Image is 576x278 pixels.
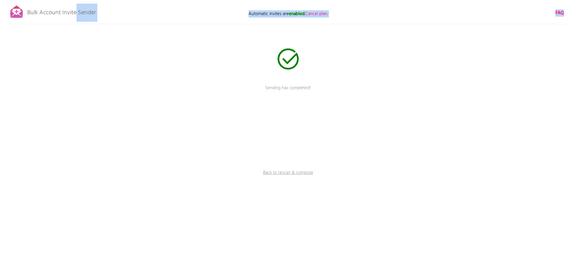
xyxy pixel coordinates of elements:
[228,11,349,17] p: Automatic invites are .
[305,10,328,18] span: Cancel plan.
[555,9,564,17] b: FAQ
[27,4,96,19] p: Bulk Account Invite Sender
[197,85,379,100] p: Sending has completed!
[197,169,379,185] a: Back to rescan & compose
[289,10,305,18] b: enabled
[555,10,564,16] a: FAQ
